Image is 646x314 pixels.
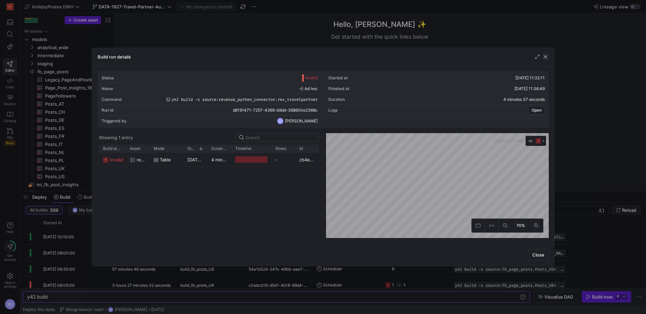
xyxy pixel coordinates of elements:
span: y42 build -s source:revenue_python_connector.rev_travelpartner [172,97,318,102]
span: Ad hoc [299,86,318,91]
span: Table [160,153,171,166]
span: d8191471-7257-4369-b9dd-368600e2368c [233,108,318,113]
span: Asset [130,146,140,151]
span: [PERSON_NAME] [285,119,318,123]
div: Name [102,86,113,91]
span: Id [299,146,303,151]
div: cb4e9ec2-7591-4fbe-8f6f-e7d1a69d80b9 [295,153,319,166]
y42-duration: 4 minutes 36 seconds [211,157,258,162]
div: Status [102,76,114,80]
button: Open [529,106,545,114]
span: Duration [211,146,227,151]
span: Close [532,252,544,258]
div: Run Id [102,108,114,113]
span: Timeline [235,146,251,151]
span: rev_travelpartner [137,153,146,166]
input: Search [245,135,315,140]
span: 70% [515,222,526,229]
span: Invalid [305,76,318,80]
div: - [272,153,295,166]
span: 1 [543,139,544,143]
div: Duration [328,97,345,102]
span: [DATE] 11:36:49 [514,86,545,91]
div: Started at [328,76,348,80]
span: Started at [187,146,196,151]
span: Open [532,108,542,113]
div: Finished at [328,86,349,91]
div: Showing 1 entry [99,135,133,140]
span: [DATE] 11:32:11 [515,75,545,80]
div: Command [102,97,122,102]
button: 70% [512,219,530,232]
span: Showing 1 node [494,139,526,143]
h3: Build run details [98,54,131,60]
span: All [529,138,532,144]
span: Mode [154,146,165,151]
button: Close [528,249,549,261]
span: Build status [103,146,122,151]
y42-duration: 4 minutes 37 seconds [503,97,545,102]
span: invalid [110,153,123,166]
span: [DATE] 11:32:12 [187,157,220,162]
span: Rows [276,146,286,151]
div: Triggered by [102,119,127,123]
div: Press SPACE to select this row. [99,153,319,166]
div: Logs [328,108,337,113]
div: BS [277,118,284,124]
